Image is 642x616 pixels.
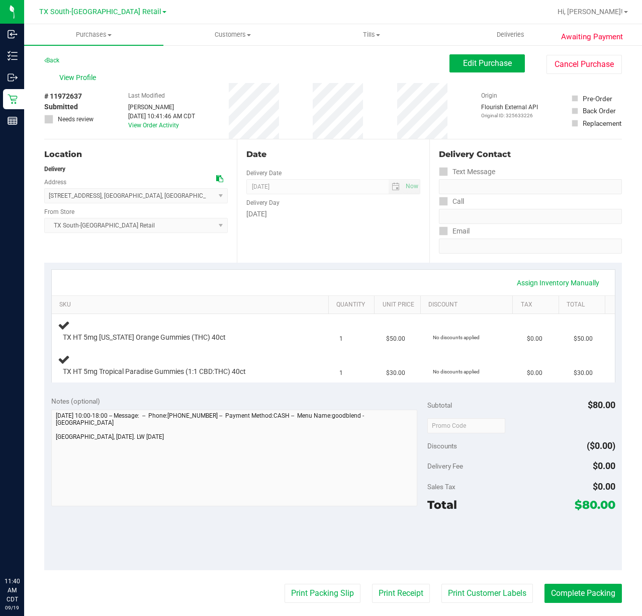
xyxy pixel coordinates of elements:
[246,148,420,161] div: Date
[546,55,622,74] button: Cancel Purchase
[63,333,226,342] span: TX HT 5mg [US_STATE] Orange Gummies (THC) 40ct
[439,209,622,224] input: Format: (999) 999-9999
[449,54,525,72] button: Edit Purchase
[44,166,65,173] strong: Delivery
[44,91,82,102] span: # 11972637
[574,334,593,344] span: $50.00
[10,535,40,566] iframe: Resource center
[44,178,66,187] label: Address
[583,94,612,104] div: Pre-Order
[63,367,246,376] span: TX HT 5mg Tropical Paradise Gummies (1:1 CBD:THC) 40ct
[441,24,581,45] a: Deliveries
[372,584,430,603] button: Print Receipt
[588,400,615,410] span: $80.00
[59,72,100,83] span: View Profile
[439,179,622,194] input: Format: (999) 999-9999
[44,57,59,64] a: Back
[246,198,280,207] label: Delivery Day
[427,418,505,433] input: Promo Code
[246,169,282,178] label: Delivery Date
[433,335,480,340] span: No discounts applied
[521,301,555,309] a: Tax
[383,301,417,309] a: Unit Price
[463,58,512,68] span: Edit Purchase
[163,24,303,45] a: Customers
[285,584,360,603] button: Print Packing Slip
[593,460,615,471] span: $0.00
[583,118,621,128] div: Replacement
[439,148,622,161] div: Delivery Contact
[427,401,452,409] span: Subtotal
[481,91,497,100] label: Origin
[427,483,455,491] span: Sales Tax
[439,165,495,179] label: Text Message
[428,301,509,309] a: Discount
[5,577,20,604] p: 11:40 AM CDT
[439,224,470,239] label: Email
[39,8,161,16] span: TX South-[GEOGRAPHIC_DATA] Retail
[427,437,457,455] span: Discounts
[439,194,464,209] label: Call
[427,462,463,470] span: Delivery Fee
[8,94,18,104] inline-svg: Retail
[8,116,18,126] inline-svg: Reports
[481,112,538,119] p: Original ID: 325633226
[561,31,623,43] span: Awaiting Payment
[128,91,165,100] label: Last Modified
[128,122,179,129] a: View Order Activity
[544,584,622,603] button: Complete Packing
[593,481,615,492] span: $0.00
[583,106,616,116] div: Back Order
[128,103,195,112] div: [PERSON_NAME]
[164,30,302,39] span: Customers
[44,207,74,216] label: From Store
[510,274,606,291] a: Assign Inventory Manually
[481,103,538,119] div: Flourish External API
[558,8,623,16] span: Hi, [PERSON_NAME]!
[339,368,343,378] span: 1
[5,604,20,611] p: 09/19
[339,334,343,344] span: 1
[44,102,78,112] span: Submitted
[8,29,18,39] inline-svg: Inbound
[527,368,542,378] span: $0.00
[128,112,195,121] div: [DATE] 10:41:46 AM CDT
[527,334,542,344] span: $0.00
[386,334,405,344] span: $50.00
[336,301,371,309] a: Quantity
[24,24,163,45] a: Purchases
[302,24,441,45] a: Tills
[246,209,420,219] div: [DATE]
[427,498,457,512] span: Total
[44,148,228,161] div: Location
[587,440,615,451] span: ($0.00)
[58,115,94,124] span: Needs review
[51,397,100,405] span: Notes (optional)
[8,72,18,83] inline-svg: Outbound
[386,368,405,378] span: $30.00
[575,498,615,512] span: $80.00
[574,368,593,378] span: $30.00
[216,174,223,184] div: Copy address to clipboard
[483,30,538,39] span: Deliveries
[303,30,441,39] span: Tills
[59,301,324,309] a: SKU
[567,301,601,309] a: Total
[433,369,480,374] span: No discounts applied
[8,51,18,61] inline-svg: Inventory
[24,30,163,39] span: Purchases
[441,584,533,603] button: Print Customer Labels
